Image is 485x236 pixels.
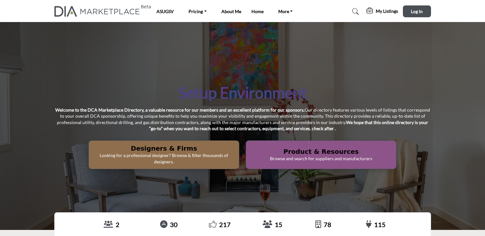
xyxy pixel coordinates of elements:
h1: Setup Environment [178,83,307,103]
a: Beta [54,6,143,17]
button: Log In [403,5,431,17]
button: Product & Resources Browse and search for suppliers and manufacturers [246,140,396,169]
h2: Designers & Firms [91,145,237,152]
h6: Beta [141,4,151,10]
p: Browse and search for suppliers and manufacturers [248,155,394,162]
a: About Me [221,9,241,14]
a: 2 [116,221,119,228]
p: Our directory features various levels of listings that correspond to your overall DCA sponsorship... [54,107,431,132]
a: 115 [374,221,386,228]
a: Search [346,6,363,17]
a: Home [251,9,264,14]
i: Go to Liked [209,220,217,228]
button: Designers & Firms Looking for a professional designer? Browse & filter thousands of designers. [89,140,239,169]
a: 30 [170,221,178,228]
strong: Welcome to the DCA Marketplace Directory, a valuable resource for our members and an excellent pl... [55,107,304,113]
a: 15 [275,221,282,228]
a: 217 [219,221,231,228]
span: Log In [411,9,423,14]
a: More [274,7,297,16]
a: Pricing [184,7,211,16]
img: Site Logo [54,6,143,17]
h5: My Listings [376,8,398,14]
a: ASUGSV [157,9,174,14]
p: Looking for a professional designer? Browse & filter thousands of designers. [91,152,237,165]
a: 78 [324,221,331,228]
div: My Listings [366,8,398,15]
a: View Recommenders [104,220,113,229]
h2: Product & Resources [248,148,394,155]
